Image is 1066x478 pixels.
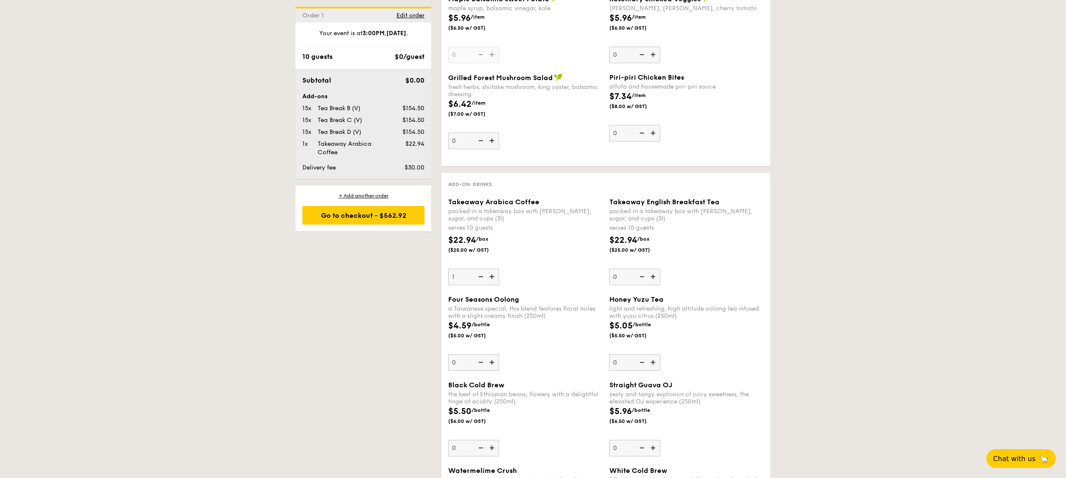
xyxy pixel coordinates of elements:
[609,391,764,405] div: zesty and tangy explosion of juicy sweetness, the elevated OJ experience (250ml)
[609,295,664,303] span: Honey Yuzu Tea
[632,407,650,413] span: /bottle
[448,13,471,23] span: $5.96
[609,305,764,320] div: light and refreshing, high altitude oolong tea infused with yuzu citrus (250ml)
[448,74,553,82] span: Grilled Forest Mushroom Salad
[609,25,667,31] span: ($6.50 w/ GST)
[486,354,499,370] img: icon-add.58712e84.svg
[609,406,632,417] span: $5.96
[609,440,660,456] input: Straight Guava OJzesty and tangy explosion of juicy sweetness, the elevated OJ experience (250ml)...
[448,111,506,117] span: ($7.00 w/ GST)
[302,52,332,62] div: 10 guests
[1039,454,1049,464] span: 🦙
[632,14,646,20] span: /item
[609,269,660,285] input: Takeaway English Breakfast Teapacked in a takeaway box with [PERSON_NAME], sugar, and cups (3l)se...
[448,83,603,98] div: fresh herbs, shiitake mushroom, king oyster, balsamic dressing
[448,321,472,331] span: $4.59
[647,354,660,370] img: icon-add.58712e84.svg
[302,192,424,199] div: + Add another order
[486,440,499,456] img: icon-add.58712e84.svg
[302,92,424,101] div: Add-ons
[474,269,486,285] img: icon-reduce.1d2dbef1.svg
[472,100,486,106] span: /item
[299,128,314,136] div: 15x
[635,440,647,456] img: icon-reduce.1d2dbef1.svg
[609,467,667,475] span: White Cold Brew
[448,332,506,339] span: ($5.00 w/ GST)
[402,128,424,136] span: $154.50
[472,407,490,413] span: /bottle
[448,181,492,187] span: Add-on: Drinks
[476,236,488,242] span: /box
[609,354,660,371] input: Honey Yuzu Tealight and refreshing, high altitude oolong tea infused with yuzu citrus (250ml)$5.0...
[635,125,647,141] img: icon-reduce.1d2dbef1.svg
[647,269,660,285] img: icon-add.58712e84.svg
[302,164,336,171] span: Delivery fee
[448,25,506,31] span: ($6.50 w/ GST)
[609,103,667,110] span: ($8.00 w/ GST)
[474,133,486,149] img: icon-reduce.1d2dbef1.svg
[474,354,486,370] img: icon-reduce.1d2dbef1.svg
[609,247,667,253] span: ($25.00 w/ GST)
[486,133,499,149] img: icon-add.58712e84.svg
[386,30,406,37] strong: [DATE]
[472,322,490,328] span: /bottle
[609,208,764,222] div: packed in a takeaway box with [PERSON_NAME], sugar, and cups (3l)
[448,440,499,456] input: Black Cold Brewthe best of Ethiopian beans, flowery with a delightful tinge of acidity (250ml)$5....
[405,76,424,84] span: $0.00
[647,440,660,456] img: icon-add.58712e84.svg
[609,235,637,245] span: $22.94
[299,104,314,113] div: 15x
[609,198,720,206] span: Takeaway English Breakfast Tea
[448,418,506,425] span: ($6.00 w/ GST)
[448,99,472,109] span: $6.42
[474,440,486,456] img: icon-reduce.1d2dbef1.svg
[609,92,632,102] span: $7.34
[402,117,424,124] span: $154.50
[635,269,647,285] img: icon-reduce.1d2dbef1.svg
[448,354,499,371] input: Four Seasons Oolonga Taiwanese special, this blend features floral notes with a slight creamy fin...
[448,406,472,417] span: $5.50
[986,449,1056,468] button: Chat with us🦙
[448,235,476,245] span: $22.94
[609,321,633,331] span: $5.05
[448,224,603,232] div: serves 10 guests
[302,29,424,45] div: Your event is at , .
[647,47,660,63] img: icon-add.58712e84.svg
[448,198,539,206] span: Takeaway Arabica Coffee
[448,295,519,303] span: Four Seasons Oolong
[647,125,660,141] img: icon-add.58712e84.svg
[395,52,424,62] div: $0/guest
[609,381,673,389] span: Straight Guava OJ
[609,13,632,23] span: $5.96
[471,14,485,20] span: /item
[609,125,660,142] input: Piri-piri Chicken Bitesalfafa and housemade piri-piri sauce$7.34/item($8.00 w/ GST)
[299,116,314,125] div: 15x
[448,247,506,253] span: ($25.00 w/ GST)
[314,104,391,113] div: Tea Break B (V)
[448,381,504,389] span: Black Cold Brew
[448,391,603,405] div: the best of Ethiopian beans, flowery with a delightful tinge of acidity (250ml)
[448,467,517,475] span: Watermelime Crush
[314,116,391,125] div: Tea Break C (V)
[448,269,499,285] input: Takeaway Arabica Coffeepacked in a takeaway box with [PERSON_NAME], sugar, and cups (3l)serves 10...
[302,206,424,225] div: Go to checkout - $562.92
[993,455,1035,463] span: Chat with us
[402,105,424,112] span: $154.50
[609,332,667,339] span: ($5.50 w/ GST)
[609,418,667,425] span: ($6.50 w/ GST)
[637,236,650,242] span: /box
[554,73,562,81] img: icon-vegan.f8ff3823.svg
[609,224,764,232] div: serves 10 guests
[363,30,385,37] strong: 3:00PM
[632,92,646,98] span: /item
[609,47,660,63] input: Rosemary Smoked Veggies[PERSON_NAME], [PERSON_NAME], cherry tomato$5.96/item($6.50 w/ GST)
[635,354,647,370] img: icon-reduce.1d2dbef1.svg
[299,140,314,148] div: 1x
[302,12,327,19] span: Order 1
[302,76,331,84] span: Subtotal
[609,83,764,90] div: alfafa and housemade piri-piri sauce
[448,133,499,149] input: Grilled Forest Mushroom Saladfresh herbs, shiitake mushroom, king oyster, balsamic dressing$6.42/...
[405,140,424,147] span: $22.94
[609,5,764,12] div: [PERSON_NAME], [PERSON_NAME], cherry tomato
[486,269,499,285] img: icon-add.58712e84.svg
